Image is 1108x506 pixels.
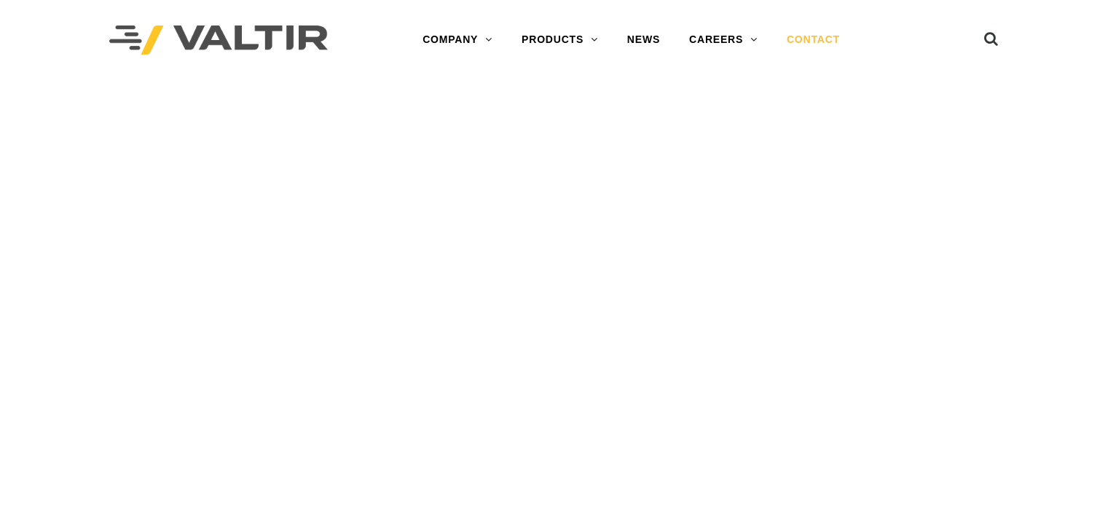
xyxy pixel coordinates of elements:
a: NEWS [613,25,675,55]
a: COMPANY [408,25,507,55]
a: PRODUCTS [507,25,613,55]
img: Valtir [109,25,328,55]
a: CONTACT [772,25,854,55]
a: CAREERS [675,25,772,55]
